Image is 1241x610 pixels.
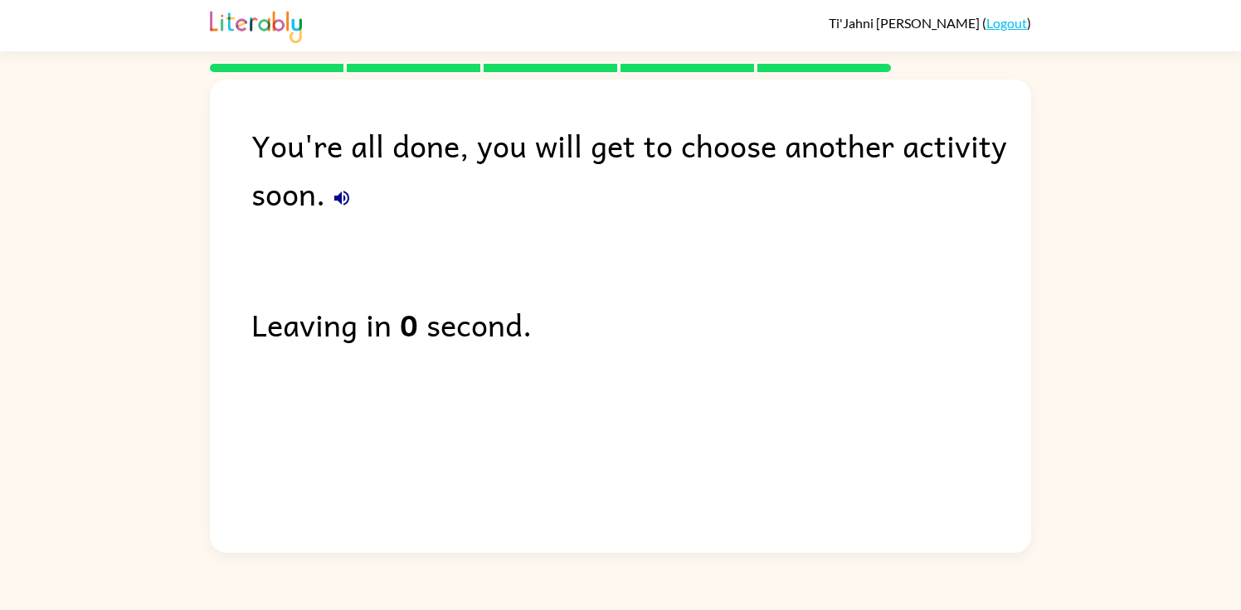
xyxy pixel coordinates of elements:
a: Logout [986,15,1027,31]
div: You're all done, you will get to choose another activity soon. [251,121,1031,217]
b: 0 [400,300,418,348]
span: Ti'Jahni [PERSON_NAME] [829,15,982,31]
div: Leaving in second. [251,300,1031,348]
img: Literably [210,7,302,43]
div: ( ) [829,15,1031,31]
